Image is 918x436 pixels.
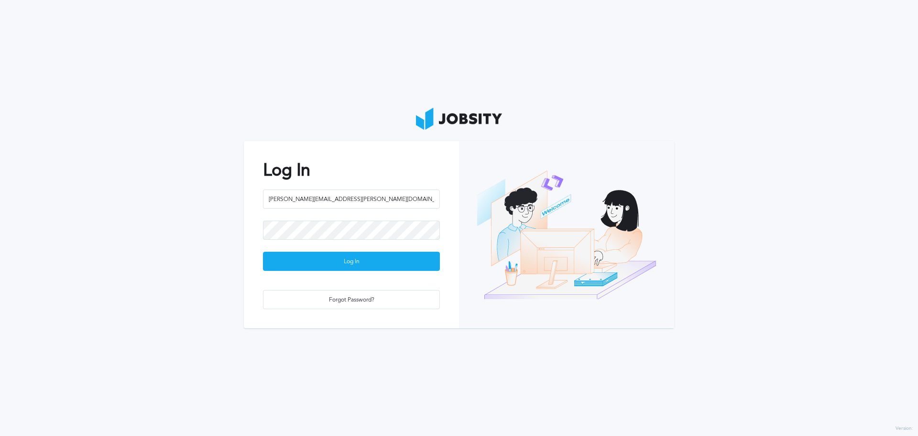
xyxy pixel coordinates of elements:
input: Email [263,190,440,209]
div: Forgot Password? [263,291,439,310]
div: Log In [263,252,439,271]
button: Forgot Password? [263,290,440,309]
h2: Log In [263,160,440,180]
label: Version: [896,426,913,432]
button: Log In [263,252,440,271]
